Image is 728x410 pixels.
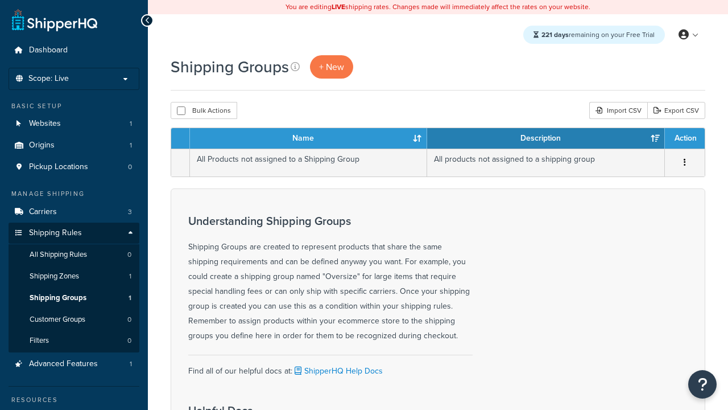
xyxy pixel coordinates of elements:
[427,149,665,177] td: All products not assigned to a shipping group
[9,266,139,287] a: Shipping Zones 1
[127,250,131,260] span: 0
[171,56,289,78] h1: Shipping Groups
[188,215,473,343] div: Shipping Groups are created to represent products that share the same shipping requirements and c...
[129,272,131,281] span: 1
[9,395,139,405] div: Resources
[9,354,139,375] li: Advanced Features
[130,359,132,369] span: 1
[310,55,353,79] a: + New
[30,272,79,281] span: Shipping Zones
[589,102,647,119] div: Import CSV
[190,128,427,149] th: Name: activate to sort column ascending
[9,113,139,134] a: Websites 1
[541,30,569,40] strong: 221 days
[9,266,139,287] li: Shipping Zones
[9,113,139,134] li: Websites
[29,46,68,55] span: Dashboard
[171,102,237,119] button: Bulk Actions
[29,359,98,369] span: Advanced Features
[9,309,139,330] li: Customer Groups
[9,330,139,351] a: Filters 0
[9,135,139,156] li: Origins
[319,60,344,73] span: + New
[128,162,132,172] span: 0
[9,157,139,178] a: Pickup Locations 0
[188,355,473,379] div: Find all of our helpful docs at:
[9,223,139,244] a: Shipping Rules
[9,101,139,111] div: Basic Setup
[190,149,427,177] td: All Products not assigned to a Shipping Group
[30,250,87,260] span: All Shipping Rules
[647,102,705,119] a: Export CSV
[188,215,473,227] h3: Understanding Shipping Groups
[688,370,717,399] button: Open Resource Center
[130,141,132,150] span: 1
[29,228,82,238] span: Shipping Rules
[292,365,383,377] a: ShipperHQ Help Docs
[29,162,88,172] span: Pickup Locations
[130,119,132,129] span: 1
[30,336,49,346] span: Filters
[9,244,139,265] li: All Shipping Rules
[29,119,61,129] span: Websites
[12,9,97,31] a: ShipperHQ Home
[9,354,139,375] a: Advanced Features 1
[9,330,139,351] li: Filters
[9,40,139,61] a: Dashboard
[29,141,55,150] span: Origins
[665,128,705,149] th: Action
[332,2,345,12] b: LIVE
[9,309,139,330] a: Customer Groups 0
[9,202,139,223] a: Carriers 3
[127,336,131,346] span: 0
[9,202,139,223] li: Carriers
[9,189,139,199] div: Manage Shipping
[29,207,57,217] span: Carriers
[9,157,139,178] li: Pickup Locations
[9,288,139,309] a: Shipping Groups 1
[9,135,139,156] a: Origins 1
[30,315,85,325] span: Customer Groups
[30,293,86,303] span: Shipping Groups
[128,207,132,217] span: 3
[28,74,69,84] span: Scope: Live
[427,128,665,149] th: Description: activate to sort column ascending
[9,288,139,309] li: Shipping Groups
[129,293,131,303] span: 1
[9,223,139,352] li: Shipping Rules
[9,244,139,265] a: All Shipping Rules 0
[523,26,665,44] div: remaining on your Free Trial
[127,315,131,325] span: 0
